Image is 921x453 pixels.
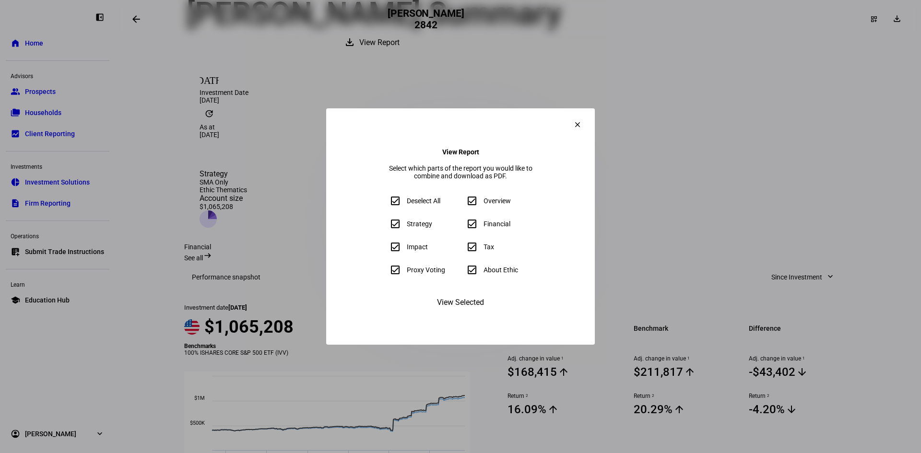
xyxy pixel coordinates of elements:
[407,197,440,205] div: Deselect All
[484,266,518,274] div: About Ethic
[484,220,510,228] div: Financial
[484,243,494,251] div: Tax
[424,291,497,314] button: View Selected
[573,120,582,129] mat-icon: clear
[442,148,479,156] h4: View Report
[384,164,537,180] div: Select which parts of the report you would like to combine and download as PDF.
[407,243,428,251] div: Impact
[407,220,432,228] div: Strategy
[437,291,484,314] span: View Selected
[484,197,511,205] div: Overview
[407,266,445,274] div: Proxy Voting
